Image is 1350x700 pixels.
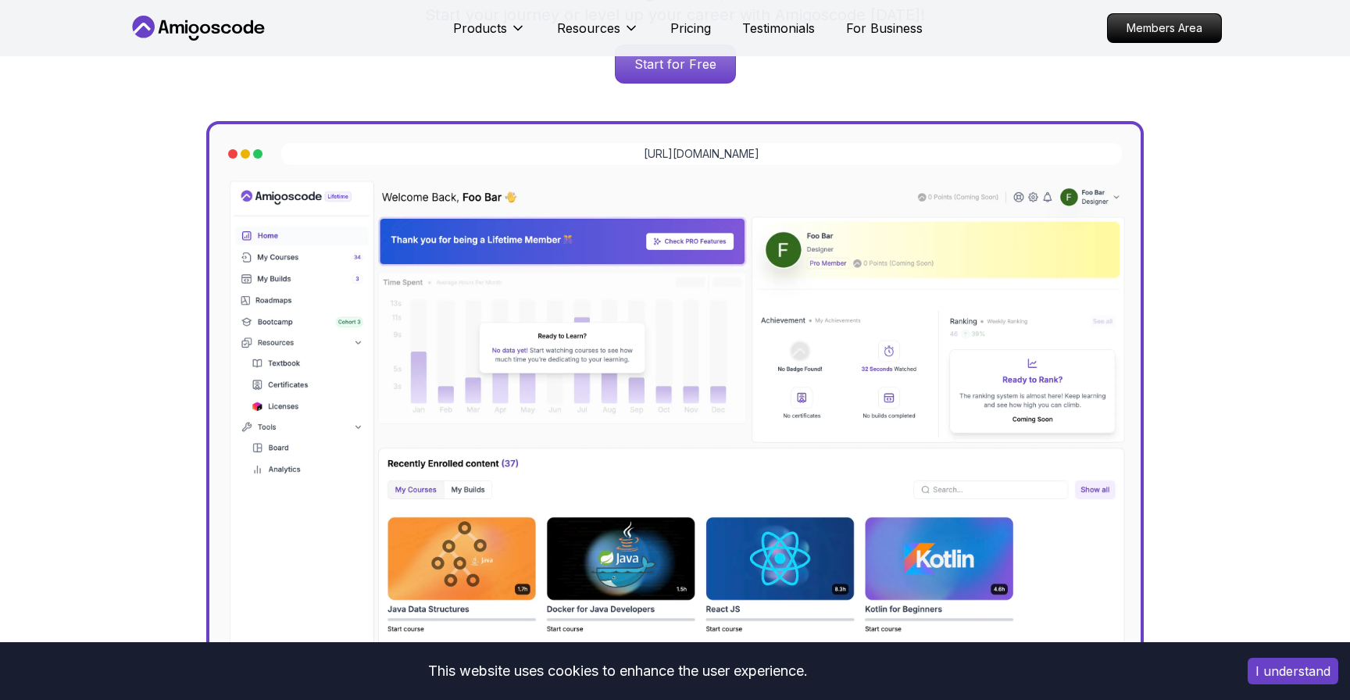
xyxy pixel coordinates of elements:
p: Products [453,19,507,37]
button: Accept cookies [1248,658,1338,684]
p: Resources [557,19,620,37]
button: Resources [557,19,639,50]
p: Start for Free [616,45,735,83]
div: This website uses cookies to enhance the user experience. [12,654,1224,688]
button: Products [453,19,526,50]
p: Members Area [1108,14,1221,42]
a: For Business [846,19,923,37]
a: Pricing [670,19,711,37]
a: Start for Free [615,45,736,84]
a: Testimonials [742,19,815,37]
a: [URL][DOMAIN_NAME] [644,146,759,162]
a: Members Area [1107,13,1222,43]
